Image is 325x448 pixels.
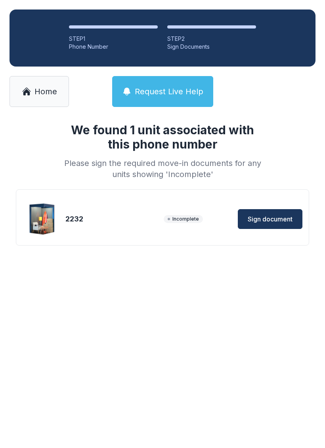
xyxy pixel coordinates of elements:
div: Sign Documents [167,43,256,51]
span: Sign document [248,214,292,224]
h1: We found 1 unit associated with this phone number [61,123,264,151]
span: Request Live Help [135,86,203,97]
div: STEP 2 [167,35,256,43]
div: STEP 1 [69,35,158,43]
span: Incomplete [164,215,203,223]
div: Phone Number [69,43,158,51]
span: Home [34,86,57,97]
div: Please sign the required move-in documents for any units showing 'Incomplete' [61,158,264,180]
div: 2232 [65,214,161,225]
